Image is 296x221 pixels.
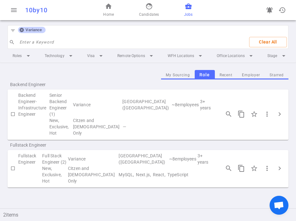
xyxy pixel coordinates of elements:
a: Go to see announcements [263,4,276,16]
span: Backend Engineer [10,81,91,88]
span: Jobs [184,11,193,18]
td: Backend Engineer-Infrastructure Engineer [18,92,49,117]
td: Full Stack Engineer (2) [42,153,67,165]
span: Home [103,11,114,18]
td: Check to Select for Matching [8,153,18,184]
span: chevron_right [276,110,283,118]
button: Recent [215,71,237,79]
li: Office Locations [212,50,260,61]
td: Variance [67,153,118,165]
a: Home [103,3,114,18]
button: Click to expand [273,108,286,120]
li: Roles [8,50,37,61]
a: Jobs [184,3,193,18]
li: WFH Locations [163,50,209,61]
td: Technical Skills MySQL, Next.js, React, TypeScript [118,165,215,184]
td: 8 | Employee Count [171,92,199,117]
span: history [278,6,286,14]
span: notifications_active [266,6,273,14]
td: My Sourcing [18,165,42,184]
button: My Sourcing [161,71,195,79]
td: Experience [199,92,215,117]
td: Flags [49,117,72,136]
span: chevron_right [276,165,283,172]
button: Open history [276,4,288,16]
span: Candidates [139,11,159,18]
td: Technical Skills [122,117,215,136]
li: Visa [82,50,110,61]
span: search_insights [225,165,232,172]
button: Starred [265,71,288,79]
li: Remote Options [112,50,160,61]
span: face [145,3,153,10]
span: more_vert [263,110,271,118]
span: content_copy [237,110,245,118]
td: Check to Select for Matching [8,92,18,136]
div: Click to Starred [248,162,261,175]
td: Variance [72,92,122,117]
td: Visa [67,165,118,184]
span: content_copy [237,165,245,172]
span: filter_list [10,28,15,33]
td: Senior Backend Engineer (1) [49,92,72,117]
button: Copy this job's short summary. For full job description, use 3 dots -> Copy Long JD [235,162,248,175]
button: Copy this job's short summary. For full job description, use 3 dots -> Copy Long JD [235,108,248,120]
td: My Sourcing [18,117,49,136]
div: 10by10 [25,6,86,14]
div: Click to Starred [248,108,261,121]
span: menu [10,6,18,14]
span: Fullstack Engineer [10,142,91,148]
td: Experience [197,153,215,165]
td: San Francisco (San Francisco Bay Area) [122,92,171,117]
button: Employer [237,71,265,79]
span: search_insights [225,110,232,118]
div: Open chat [270,196,288,215]
td: Flags [42,165,67,184]
button: Open job engagements details [222,162,235,175]
span: more_vert [263,165,271,172]
td: San Francisco (San Francisco Bay Area) [118,153,169,165]
li: Technology [40,50,80,61]
button: Role [195,70,215,80]
span: search [9,39,15,45]
a: Candidates [139,3,159,18]
td: Visa [72,117,122,136]
li: Stage [262,50,293,61]
button: Open menu [8,4,20,16]
span: Variance [23,27,44,32]
button: Open job engagements details [222,108,235,120]
button: Clear All [249,37,287,47]
span: home [105,3,112,10]
td: Fullstack Engineer [18,153,42,165]
i: — [122,124,126,129]
button: Click to expand [273,162,286,175]
td: 8 | Employee Count [169,153,197,165]
span: business_center [185,3,192,10]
